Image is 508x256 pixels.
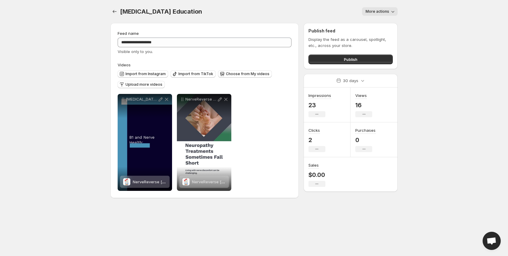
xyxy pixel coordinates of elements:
[355,101,372,109] p: 16
[110,7,119,16] button: Settings
[308,171,325,178] p: $0.00
[218,70,272,78] button: Choose from My videos
[344,56,357,62] span: Publish
[355,127,376,133] h3: Purchases
[125,82,162,87] span: Upload more videos
[133,179,225,184] span: NerveReverse [MEDICAL_DATA] Support Formula
[355,92,367,98] h3: Views
[308,28,393,34] h2: Publish feed
[123,178,130,185] img: NerveReverse Neuropathy Support Formula
[118,49,153,54] span: Visible only to you.
[308,162,319,168] h3: Sales
[118,94,172,191] div: [MEDICAL_DATA]_for_Nerve_HealthNerveReverse Neuropathy Support FormulaNerveReverse [MEDICAL_DATA]...
[125,71,166,76] span: Import from Instagram
[126,97,158,102] p: [MEDICAL_DATA]_for_Nerve_Health
[308,127,320,133] h3: Clicks
[308,55,393,64] button: Publish
[355,136,376,144] p: 0
[185,97,217,102] p: NerveReverse Supplement Education Social Media
[308,36,393,48] p: Display the feed as a carousel, spotlight, etc., across your store.
[483,232,501,250] a: Open chat
[308,136,325,144] p: 2
[178,71,213,76] span: Import from TikTok
[118,31,139,36] span: Feed name
[362,7,398,16] button: More actions
[308,92,331,98] h3: Impressions
[366,9,389,14] span: More actions
[118,70,168,78] button: Import from Instagram
[192,179,284,184] span: NerveReverse [MEDICAL_DATA] Support Formula
[118,81,165,88] button: Upload more videos
[308,101,331,109] p: 23
[226,71,269,76] span: Choose from My videos
[343,78,358,84] p: 30 days
[118,62,131,67] span: Videos
[171,70,216,78] button: Import from TikTok
[182,178,190,185] img: NerveReverse Neuropathy Support Formula
[177,94,231,191] div: NerveReverse Supplement Education Social MediaNerveReverse Neuropathy Support FormulaNerveReverse...
[120,8,202,15] span: [MEDICAL_DATA] Education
